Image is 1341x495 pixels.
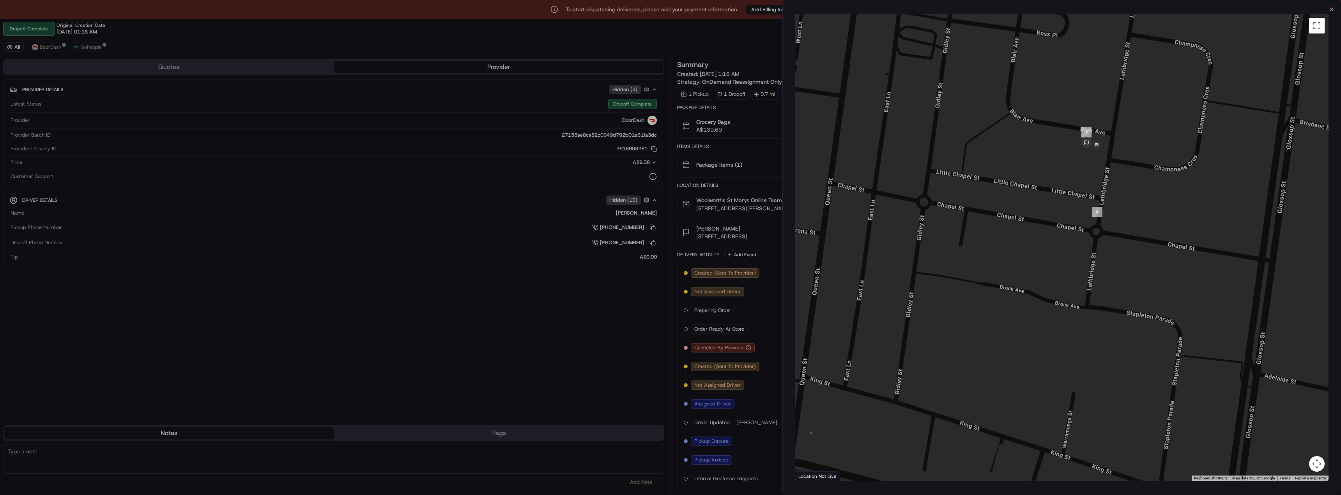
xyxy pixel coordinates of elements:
span: Map data ©2025 Google [1232,476,1275,480]
button: Keyboard shortcuts [1194,476,1228,481]
a: Open this area in Google Maps (opens a new window) [797,471,823,481]
a: Report a map error [1295,476,1326,480]
a: Terms (opens in new tab) [1279,476,1290,480]
div: 6 [1092,207,1102,217]
div: Location Not Live [795,471,840,481]
button: Map camera controls [1309,456,1325,472]
button: Toggle fullscreen view [1309,18,1325,33]
img: Google [797,471,823,481]
div: 7 [1081,127,1092,137]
